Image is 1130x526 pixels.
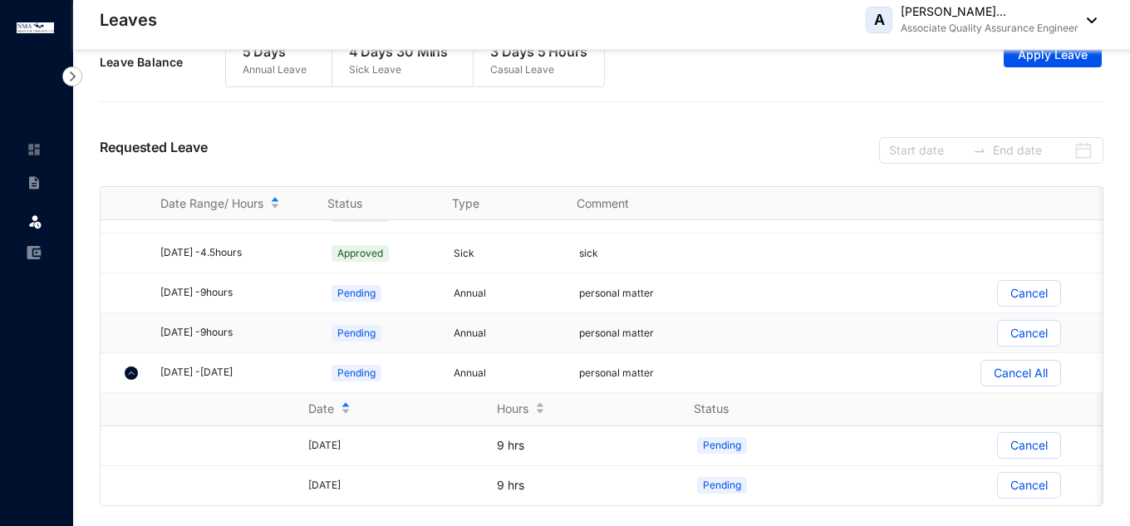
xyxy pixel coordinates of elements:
[243,42,307,61] p: 5 Days
[160,325,307,341] div: [DATE] - 9 hours
[308,478,414,494] div: [DATE]
[432,187,557,220] th: Type
[454,365,559,381] p: Annual
[332,325,381,342] span: Pending
[308,401,334,417] span: Date
[414,393,611,426] th: Hours
[13,236,53,269] li: Expenses
[611,393,820,426] th: Status
[1018,47,1088,63] span: Apply Leave
[27,175,42,190] img: contract-unselected.99e2b2107c0a7dd48938.svg
[100,8,157,32] p: Leaves
[243,61,307,78] p: Annual Leave
[901,20,1078,37] p: Associate Quality Assurance Engineer
[27,142,42,157] img: home-unselected.a29eae3204392db15eaf.svg
[697,437,747,454] span: Pending
[160,195,263,212] span: Date Range/ Hours
[579,287,654,299] span: personal matter
[332,365,381,381] span: Pending
[27,245,42,260] img: expense-unselected.2edcf0507c847f3e9e96.svg
[307,187,432,220] th: Status
[901,3,1078,20] p: [PERSON_NAME]...
[557,187,681,220] th: Comment
[579,327,654,339] span: personal matter
[490,42,587,61] p: 3 Days 5 Hours
[994,361,1048,386] p: Cancel All
[332,285,381,302] span: Pending
[454,325,559,342] p: Annual
[27,213,43,229] img: leave.99b8a76c7fa76a53782d.svg
[454,285,559,302] p: Annual
[579,247,598,259] span: sick
[349,42,449,61] p: 4 Days 30 Mins
[874,12,885,27] span: A
[17,22,54,33] img: logo
[160,365,307,381] div: [DATE] - [DATE]
[889,141,966,160] input: Start date
[993,141,1070,160] input: End date
[308,438,414,454] div: [DATE]
[160,245,307,261] div: [DATE] - 4.5 hours
[1010,281,1048,306] p: Cancel
[1010,433,1048,458] p: Cancel
[973,144,986,157] span: swap-right
[13,133,53,166] li: Home
[697,477,747,494] span: Pending
[1078,17,1097,23] img: dropdown-black.8e83cc76930a90b1a4fdb6d089b7bf3a.svg
[100,137,208,164] p: Requested Leave
[497,401,528,417] span: Hours
[1010,321,1048,346] p: Cancel
[349,61,449,78] p: Sick Leave
[125,366,138,380] img: chevron-up.7bf581b91cc254489fb0ad772ee5044c.svg
[454,245,559,262] p: Sick
[497,437,611,454] p: 9 hrs
[100,54,225,71] p: Leave Balance
[1004,41,1102,67] button: Apply Leave
[579,366,654,379] span: personal matter
[160,285,307,301] div: [DATE] - 9 hours
[62,66,82,86] img: nav-icon-right.af6afadce00d159da59955279c43614e.svg
[490,61,587,78] p: Casual Leave
[497,477,611,494] p: 9 hrs
[13,166,53,199] li: Contracts
[332,245,389,262] span: Approved
[973,144,986,157] span: to
[1010,473,1048,498] p: Cancel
